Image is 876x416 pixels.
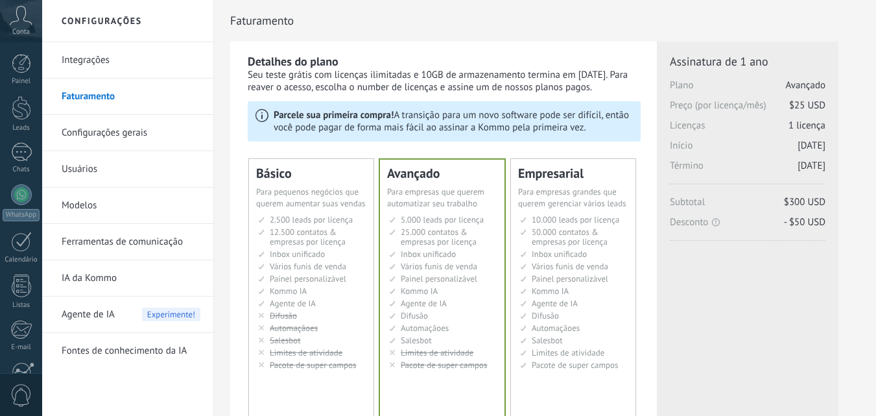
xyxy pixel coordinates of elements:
[798,140,825,152] span: [DATE]
[401,273,477,284] span: Painel personalizável
[532,310,559,321] span: Difusão
[248,69,641,93] div: Seu teste grátis com licenças ilimitadas e 10GB de armazenamento termina em [DATE]. Para reaver o...
[270,347,342,358] span: Limites de atividade
[518,167,628,180] div: Empresarial
[270,249,325,260] span: Inbox unificado
[270,323,318,334] span: Automaçãoes
[401,298,447,309] span: Agente de IA
[401,347,473,358] span: Limites de atividade
[532,335,563,346] span: Salesbot
[670,140,825,160] span: Início
[786,79,825,92] span: Avançado
[270,273,346,284] span: Painel personalizável
[532,249,587,260] span: Inbox unificado
[532,286,569,297] span: Kommo IA
[670,216,825,228] span: Desconto
[270,226,346,247] span: 12.500 contatos & empresas por licença
[62,79,200,115] a: Faturamento
[3,301,40,310] div: Listas
[401,214,484,225] span: 5.000 leads por licença
[62,42,200,79] a: Integrações
[270,286,307,297] span: Kommo IA
[3,77,40,86] div: Painel
[270,360,357,371] span: Pacote de super campos
[401,226,477,247] span: 25.000 contatos & empresas por licença
[670,54,825,69] span: Assinatura de 1 ano
[798,160,825,172] span: [DATE]
[142,308,200,321] span: Experimente!
[62,297,200,333] a: Agente de IA Experimente!
[670,79,825,99] span: Plano
[3,124,40,132] div: Leads
[270,335,301,346] span: Salesbot
[42,188,213,224] li: Modelos
[401,261,477,272] span: Vários funis de venda
[788,119,825,132] span: 1 licença
[789,99,825,112] span: $25 USD
[518,186,626,209] span: Para empresas grandes que querem gerenciar vários leads
[401,249,456,260] span: Inbox unificado
[270,298,316,309] span: Agente de IA
[42,42,213,79] li: Integrações
[42,115,213,151] li: Configurações gerais
[42,224,213,260] li: Ferramentas de comunicação
[42,260,213,297] li: IA da Kommo
[401,286,438,297] span: Kommo IA
[532,323,580,334] span: Automaçãoes
[401,335,432,346] span: Salesbot
[274,109,394,121] b: Parcele sua primeira compra!
[256,167,366,180] div: Básico
[62,224,200,260] a: Ferramentas de comunicação
[670,119,825,140] span: Licenças
[42,151,213,188] li: Usuários
[670,196,825,216] span: Subtotal
[532,273,608,284] span: Painel personalizável
[62,260,200,297] a: IA da Kommo
[532,347,604,358] span: Limites de atividade
[62,297,115,333] span: Agente de IA
[42,297,213,333] li: Agente de IA
[532,261,608,272] span: Vários funis de venda
[3,165,40,174] div: Chats
[62,115,200,151] a: Configurações gerais
[532,214,619,225] span: 10.000 leads por licença
[248,54,338,69] b: Detalhes do plano
[42,333,213,369] li: Fontes de conhecimento da IA
[3,256,40,264] div: Calendário
[3,343,40,352] div: E-mail
[3,209,40,221] div: WhatsApp
[387,167,497,180] div: Avançado
[784,196,825,208] span: $300 USD
[784,216,825,228] span: - $50 USD
[62,151,200,188] a: Usuários
[401,310,428,321] span: Difusão
[62,333,200,369] a: Fontes de conhecimento da IA
[532,360,619,371] span: Pacote de super campos
[670,99,825,119] span: Preço (por licença/mês)
[62,188,200,224] a: Modelos
[387,186,484,209] span: Para empresas que querem automatizar seu trabalho
[270,261,346,272] span: Vários funis de venda
[270,214,353,225] span: 2.500 leads por licença
[230,14,294,27] span: Faturamento
[12,28,30,36] span: Conta
[532,298,578,309] span: Agente de IA
[270,310,297,321] span: Difusão
[401,323,449,334] span: Automaçãoes
[670,160,825,180] span: Término
[532,226,608,247] span: 50.000 contatos & empresas por licença
[401,360,488,371] span: Pacote de super campos
[256,186,366,209] span: Para pequenos negócios que querem aumentar suas vendas
[274,109,633,134] p: A transição para um novo software pode ser difícil, então você pode pagar de forma mais fácil ao ...
[42,79,213,115] li: Faturamento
